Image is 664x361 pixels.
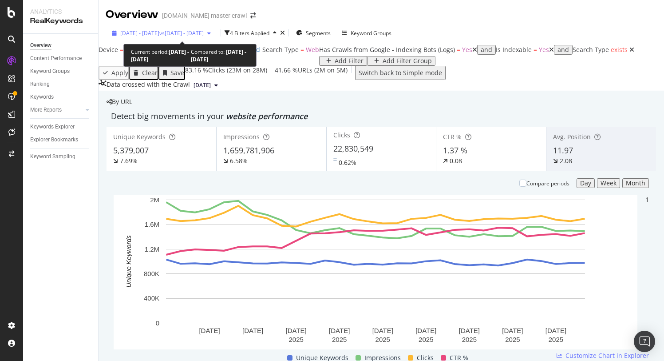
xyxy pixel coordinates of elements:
[125,235,132,288] text: Unique Keywords
[162,11,247,20] div: [DOMAIN_NAME] master crawl
[539,45,549,54] span: Yes
[534,45,537,54] span: =
[319,45,455,54] span: Has Crawls from Google - Indexing Bots (Logs)
[332,336,347,343] text: 2025
[577,178,595,188] button: Day
[30,122,92,132] a: Keywords Explorer
[573,45,609,54] span: Search Type
[339,158,356,167] div: 0.62%
[333,158,337,161] img: Equal
[580,180,591,187] div: Day
[30,54,92,63] a: Content Performance
[415,327,436,334] text: [DATE]
[496,45,532,54] span: Is Indexable
[112,97,132,106] span: By URL
[223,145,274,156] span: 1,659,781,906
[329,327,350,334] text: [DATE]
[30,41,51,50] div: Overview
[335,57,364,64] div: Add Filter
[223,132,260,141] span: Impressions
[106,29,217,37] button: [DATE] - [DATE]vs[DATE] - [DATE]
[144,270,159,277] text: 800K
[557,351,649,360] a: Customize Chart in Explorer
[30,105,83,115] a: More Reports
[156,319,159,327] text: 0
[481,46,492,53] div: and
[306,45,319,54] span: Web
[144,295,159,302] text: 400K
[443,145,467,156] span: 1.37 %
[191,48,246,63] b: [DATE] - [DATE]
[111,69,128,76] div: Apply
[306,29,331,37] span: Segments
[30,54,82,63] div: Content Performance
[30,7,91,16] div: Analytics
[114,195,637,349] svg: A chart.
[99,45,118,54] span: Device
[372,327,393,334] text: [DATE]
[107,97,132,106] div: legacy label
[545,327,566,334] text: [DATE]
[150,196,159,204] text: 2M
[99,66,129,80] button: Apply
[333,143,373,154] span: 22,830,549
[367,56,435,66] button: Add Filter Group
[601,180,617,187] div: Week
[383,57,432,64] div: Add Filter Group
[280,30,285,36] div: times
[230,156,248,165] div: 6.58%
[142,69,158,76] div: Clear
[477,45,496,55] button: and
[300,45,304,54] span: =
[526,180,569,187] div: Compare periods
[333,131,350,139] span: Clicks
[30,135,78,144] div: Explorer Bookmarks
[30,16,91,26] div: RealKeywords
[30,105,62,115] div: More Reports
[131,48,191,63] div: Current period:
[419,336,433,343] text: 2025
[462,336,477,343] text: 2025
[554,45,573,55] button: and
[226,111,308,121] span: website performance
[170,69,184,76] div: Save
[342,26,391,40] button: Keyword Groups
[190,80,221,91] button: [DATE]
[286,327,307,334] text: [DATE]
[30,92,54,102] div: Keywords
[230,29,269,37] div: 4 Filters Applied
[560,156,572,165] div: 2.08
[502,327,523,334] text: [DATE]
[30,152,75,161] div: Keyword Sampling
[319,56,367,66] button: Add Filter
[289,336,303,343] text: 2025
[159,29,204,37] span: vs [DATE] - [DATE]
[450,156,462,165] div: 0.08
[30,92,92,102] a: Keywords
[111,111,652,122] div: Detect big movements in your
[553,145,573,156] span: 11.97
[191,48,249,63] div: Compared to:
[553,132,591,141] span: Avg. Position
[462,45,472,54] span: Yes
[30,67,70,76] div: Keyword Groups
[292,26,334,40] button: Segments
[557,46,569,53] div: and
[145,221,159,228] text: 1.6M
[30,41,92,50] a: Overview
[131,48,189,63] b: [DATE] - [DATE]
[106,7,158,22] div: Overview
[611,45,628,54] span: exists
[30,80,50,89] div: Ranking
[250,12,256,19] div: arrow-right-arrow-left
[199,327,220,334] text: [DATE]
[505,336,520,343] text: 2025
[113,145,149,156] span: 5,379,007
[457,45,460,54] span: =
[30,135,92,144] a: Explorer Bookmarks
[158,66,185,80] button: Save
[30,67,92,76] a: Keyword Groups
[375,336,390,343] text: 2025
[355,66,446,80] button: Switch back to Simple mode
